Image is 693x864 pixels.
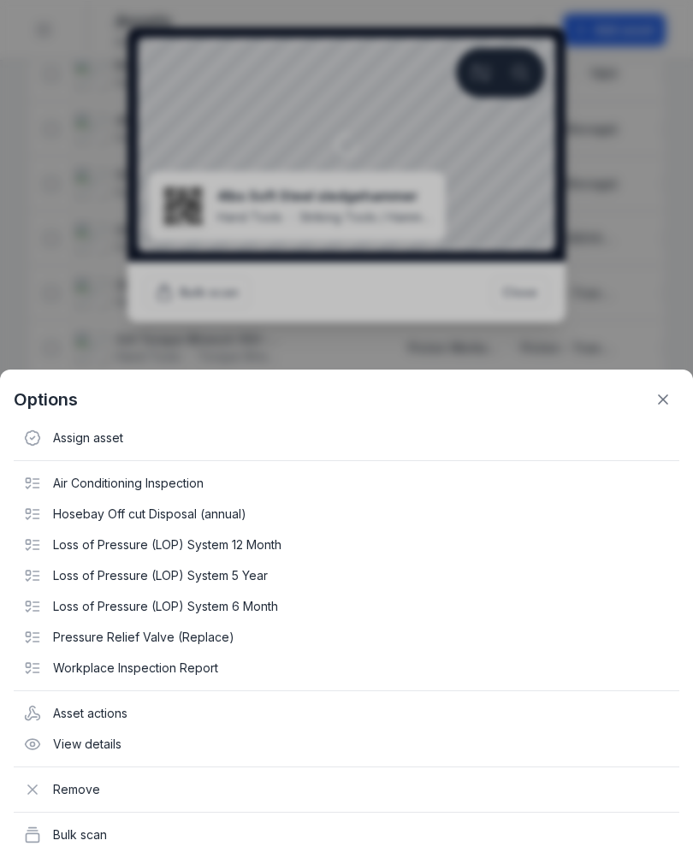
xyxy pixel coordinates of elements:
div: View details [14,729,679,760]
div: Loss of Pressure (LOP) System 5 Year [14,560,679,591]
div: Asset actions [14,698,679,729]
div: Loss of Pressure (LOP) System 12 Month [14,530,679,560]
div: Loss of Pressure (LOP) System 6 Month [14,591,679,622]
div: Workplace Inspection Report [14,653,679,684]
div: Pressure Relief Valve (Replace) [14,622,679,653]
div: Hosebay Off cut Disposal (annual) [14,499,679,530]
div: Air Conditioning Inspection [14,468,679,499]
strong: Options [14,388,78,411]
div: Assign asset [14,423,679,453]
div: Bulk scan [14,820,679,850]
div: Remove [14,774,679,805]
